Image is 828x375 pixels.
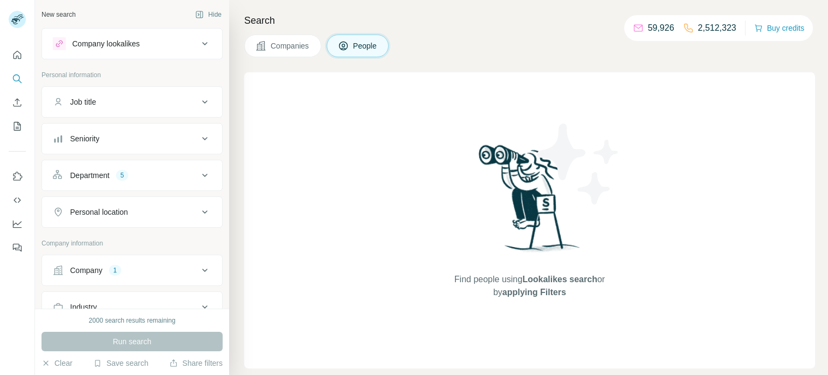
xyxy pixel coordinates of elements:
[93,358,148,369] button: Save search
[70,133,99,144] div: Seniority
[9,167,26,186] button: Use Surfe on LinkedIn
[754,21,804,36] button: Buy credits
[116,171,128,180] div: 5
[9,214,26,234] button: Dashboard
[9,45,26,65] button: Quick start
[522,275,597,284] span: Lookalikes search
[42,162,222,188] button: Department5
[443,273,616,299] span: Find people using or by
[648,22,674,35] p: 59,926
[502,288,566,297] span: applying Filters
[42,358,72,369] button: Clear
[42,89,222,115] button: Job title
[72,38,140,49] div: Company lookalikes
[9,117,26,136] button: My lists
[42,10,75,19] div: New search
[474,142,586,262] img: Surfe Illustration - Woman searching with binoculars
[9,238,26,257] button: Feedback
[353,40,378,51] span: People
[70,265,102,276] div: Company
[109,265,121,275] div: 1
[70,207,128,217] div: Personal location
[42,257,222,283] button: Company1
[188,6,229,23] button: Hide
[530,115,627,213] img: Surfe Illustration - Stars
[42,70,223,80] p: Personal information
[9,69,26,88] button: Search
[42,238,223,248] p: Company information
[42,199,222,225] button: Personal location
[70,97,96,107] div: Job title
[271,40,310,51] span: Companies
[42,31,222,57] button: Company lookalikes
[42,126,222,152] button: Seniority
[89,316,176,325] div: 2000 search results remaining
[9,93,26,112] button: Enrich CSV
[42,294,222,320] button: Industry
[70,302,97,312] div: Industry
[9,190,26,210] button: Use Surfe API
[169,358,223,369] button: Share filters
[70,170,109,181] div: Department
[698,22,736,35] p: 2,512,323
[244,13,815,28] h4: Search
